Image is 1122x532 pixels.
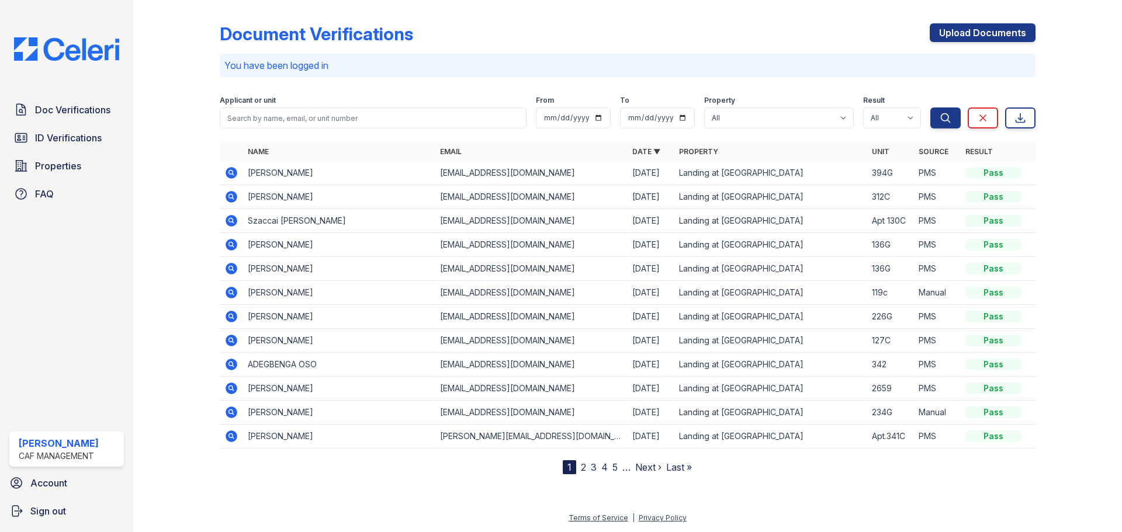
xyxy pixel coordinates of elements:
[674,329,867,353] td: Landing at [GEOGRAPHIC_DATA]
[914,281,961,305] td: Manual
[674,353,867,377] td: Landing at [GEOGRAPHIC_DATA]
[965,191,1021,203] div: Pass
[635,461,662,473] a: Next ›
[914,209,961,233] td: PMS
[601,461,608,473] a: 4
[914,353,961,377] td: PMS
[867,329,914,353] td: 127C
[628,425,674,448] td: [DATE]
[867,401,914,425] td: 234G
[628,401,674,425] td: [DATE]
[243,401,435,425] td: [PERSON_NAME]
[930,23,1036,42] a: Upload Documents
[243,209,435,233] td: Szaccai [PERSON_NAME]
[914,233,961,257] td: PMS
[440,147,462,156] a: Email
[435,209,628,233] td: [EMAIL_ADDRESS][DOMAIN_NAME]
[674,281,867,305] td: Landing at [GEOGRAPHIC_DATA]
[243,305,435,329] td: [PERSON_NAME]
[674,377,867,401] td: Landing at [GEOGRAPHIC_DATA]
[628,377,674,401] td: [DATE]
[628,161,674,185] td: [DATE]
[243,377,435,401] td: [PERSON_NAME]
[965,239,1021,251] div: Pass
[35,131,102,145] span: ID Verifications
[674,161,867,185] td: Landing at [GEOGRAPHIC_DATA]
[243,329,435,353] td: [PERSON_NAME]
[628,281,674,305] td: [DATE]
[867,353,914,377] td: 342
[965,215,1021,227] div: Pass
[243,353,435,377] td: ADEGBENGA OSO
[632,147,660,156] a: Date ▼
[867,161,914,185] td: 394G
[35,103,110,117] span: Doc Verifications
[965,287,1021,298] div: Pass
[965,263,1021,274] div: Pass
[628,353,674,377] td: [DATE]
[243,281,435,305] td: [PERSON_NAME]
[914,329,961,353] td: PMS
[674,401,867,425] td: Landing at [GEOGRAPHIC_DATA]
[435,329,628,353] td: [EMAIL_ADDRESS][DOMAIN_NAME]
[867,305,914,329] td: 226G
[243,161,435,185] td: [PERSON_NAME]
[243,425,435,448] td: [PERSON_NAME]
[243,185,435,209] td: [PERSON_NAME]
[965,359,1021,370] div: Pass
[591,461,597,473] a: 3
[679,147,718,156] a: Property
[35,187,54,201] span: FAQ
[581,461,586,473] a: 2
[674,257,867,281] td: Landing at [GEOGRAPHIC_DATA]
[914,425,961,448] td: PMS
[620,96,629,105] label: To
[914,377,961,401] td: PMS
[220,96,276,105] label: Applicant or unit
[867,209,914,233] td: Apt 130C
[435,353,628,377] td: [EMAIL_ADDRESS][DOMAIN_NAME]
[435,233,628,257] td: [EMAIL_ADDRESS][DOMAIN_NAME]
[965,147,993,156] a: Result
[224,58,1031,72] p: You have been logged in
[30,476,67,490] span: Account
[220,23,413,44] div: Document Verifications
[435,425,628,448] td: [PERSON_NAME][EMAIL_ADDRESS][DOMAIN_NAME]
[243,233,435,257] td: [PERSON_NAME]
[965,311,1021,322] div: Pass
[628,305,674,329] td: [DATE]
[9,126,124,149] a: ID Verifications
[243,257,435,281] td: [PERSON_NAME]
[569,513,628,522] a: Terms of Service
[872,147,889,156] a: Unit
[435,401,628,425] td: [EMAIL_ADDRESS][DOMAIN_NAME]
[9,182,124,206] a: FAQ
[914,305,961,329] td: PMS
[19,450,99,462] div: CAF Management
[914,401,961,425] td: Manual
[435,257,628,281] td: [EMAIL_ADDRESS][DOMAIN_NAME]
[704,96,735,105] label: Property
[674,425,867,448] td: Landing at [GEOGRAPHIC_DATA]
[628,209,674,233] td: [DATE]
[536,96,554,105] label: From
[435,305,628,329] td: [EMAIL_ADDRESS][DOMAIN_NAME]
[965,406,1021,418] div: Pass
[914,257,961,281] td: PMS
[914,161,961,185] td: PMS
[435,185,628,209] td: [EMAIL_ADDRESS][DOMAIN_NAME]
[674,233,867,257] td: Landing at [GEOGRAPHIC_DATA]
[622,460,631,474] span: …
[628,329,674,353] td: [DATE]
[563,460,576,474] div: 1
[628,257,674,281] td: [DATE]
[666,461,692,473] a: Last »
[9,98,124,121] a: Doc Verifications
[628,185,674,209] td: [DATE]
[919,147,948,156] a: Source
[965,167,1021,179] div: Pass
[674,185,867,209] td: Landing at [GEOGRAPHIC_DATA]
[5,471,129,495] a: Account
[914,185,961,209] td: PMS
[863,96,885,105] label: Result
